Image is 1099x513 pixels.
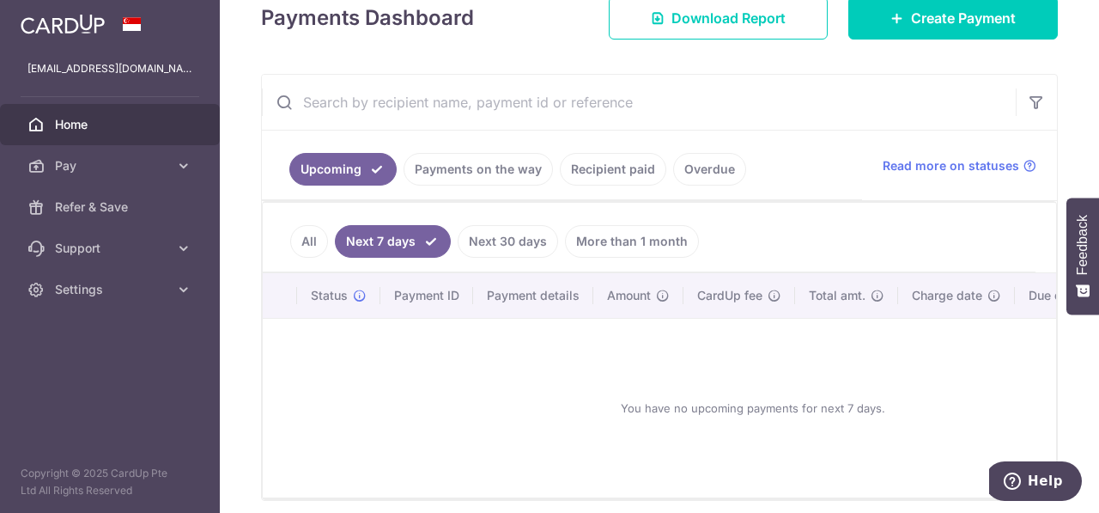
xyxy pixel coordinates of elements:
button: Feedback - Show survey [1066,198,1099,315]
a: Recipient paid [560,153,666,186]
span: Download Report [671,8,786,28]
span: Feedback [1075,215,1090,275]
span: Charge date [912,287,982,304]
span: Pay [55,157,168,174]
span: Amount [607,287,651,304]
a: Next 30 days [458,225,558,258]
iframe: Opens a widget where you can find more information [989,461,1082,504]
a: More than 1 month [565,225,699,258]
a: Upcoming [289,153,397,186]
a: Next 7 days [335,225,451,258]
span: Read more on statuses [883,157,1019,174]
th: Payment ID [380,273,473,318]
input: Search by recipient name, payment id or reference [262,75,1016,130]
span: Total amt. [809,287,865,304]
h4: Payments Dashboard [261,3,474,34]
span: Status [311,287,348,304]
span: Support [55,240,168,257]
a: Overdue [673,153,746,186]
a: Read more on statuses [883,157,1036,174]
span: Home [55,116,168,133]
p: [EMAIL_ADDRESS][DOMAIN_NAME] [27,60,192,77]
a: All [290,225,328,258]
span: Create Payment [911,8,1016,28]
th: Payment details [473,273,593,318]
img: CardUp [21,14,105,34]
span: Due date [1029,287,1080,304]
span: CardUp fee [697,287,762,304]
span: Settings [55,281,168,298]
a: Payments on the way [404,153,553,186]
span: Refer & Save [55,198,168,216]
